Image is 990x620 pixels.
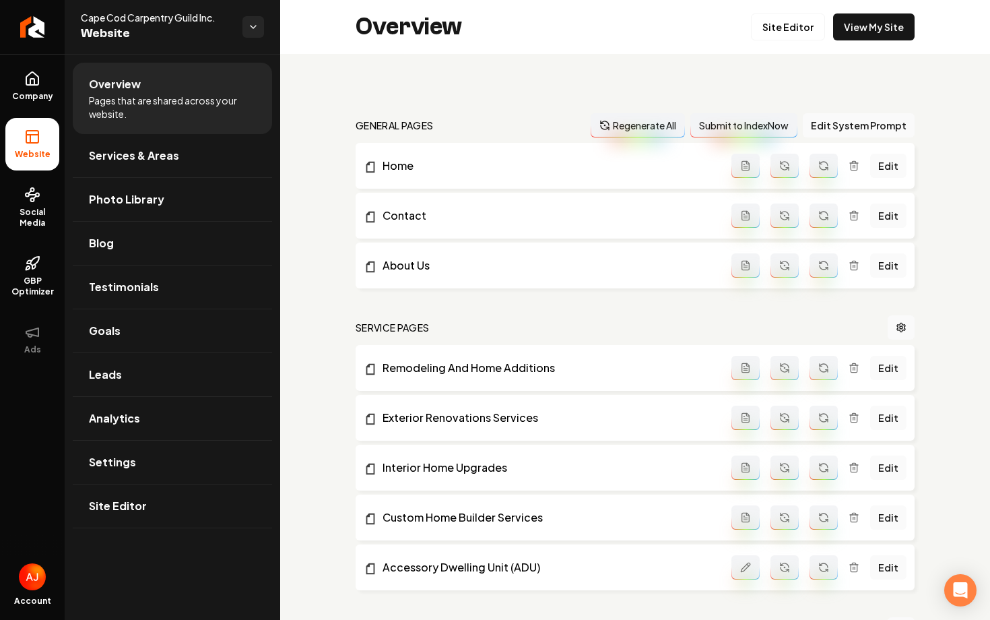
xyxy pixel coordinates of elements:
span: Website [9,149,56,160]
span: Testimonials [89,279,159,295]
span: GBP Optimizer [5,276,59,297]
h2: Overview [356,13,462,40]
a: Social Media [5,176,59,239]
span: Blog [89,235,114,251]
span: Account [14,596,51,607]
a: Testimonials [73,266,272,309]
span: Social Media [5,207,59,228]
a: Analytics [73,397,272,440]
div: Open Intercom Messenger [944,574,977,607]
button: Add admin page prompt [731,356,760,380]
a: Settings [73,441,272,484]
a: About Us [364,257,731,274]
span: Cape Cod Carpentry Guild Inc. [81,11,232,24]
img: Rebolt Logo [20,16,45,38]
span: Overview [89,76,141,92]
span: Photo Library [89,191,164,208]
span: Pages that are shared across your website. [89,94,256,121]
span: Website [81,24,232,43]
a: Accessory Dwelling Unit (ADU) [364,559,731,576]
a: Goals [73,309,272,352]
a: Edit [870,406,906,430]
a: Edit [870,456,906,480]
span: Analytics [89,410,140,427]
a: Site Editor [751,13,825,40]
a: Contact [364,208,731,224]
a: GBP Optimizer [5,245,59,308]
span: Settings [89,454,136,470]
span: Ads [19,344,46,355]
button: Add admin page prompt [731,505,760,530]
a: Services & Areas [73,134,272,177]
button: Submit to IndexNow [690,113,797,137]
a: Blog [73,222,272,265]
button: Ads [5,313,59,366]
button: Regenerate All [591,113,685,137]
a: Leads [73,353,272,396]
a: Edit [870,356,906,380]
button: Edit admin page prompt [731,555,760,580]
img: Austin Jellison [19,563,46,590]
a: Edit [870,555,906,580]
a: Home [364,158,731,174]
button: Add admin page prompt [731,456,760,480]
a: Interior Home Upgrades [364,460,731,476]
button: Add admin page prompt [731,253,760,278]
a: Remodeling And Home Additions [364,360,731,376]
h2: general pages [356,119,434,132]
a: Edit [870,154,906,178]
button: Add admin page prompt [731,154,760,178]
a: View My Site [833,13,915,40]
button: Edit System Prompt [803,113,915,137]
span: Leads [89,367,122,383]
h2: Service Pages [356,321,430,334]
span: Site Editor [89,498,147,514]
a: Company [5,60,59,113]
button: Add admin page prompt [731,204,760,228]
a: Site Editor [73,485,272,528]
span: Goals [89,323,121,339]
a: Photo Library [73,178,272,221]
a: Custom Home Builder Services [364,509,731,526]
a: Exterior Renovations Services [364,410,731,426]
a: Edit [870,253,906,278]
a: Edit [870,505,906,530]
button: Open user button [19,563,46,590]
button: Add admin page prompt [731,406,760,430]
span: Services & Areas [89,148,179,164]
span: Company [7,91,59,102]
a: Edit [870,204,906,228]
